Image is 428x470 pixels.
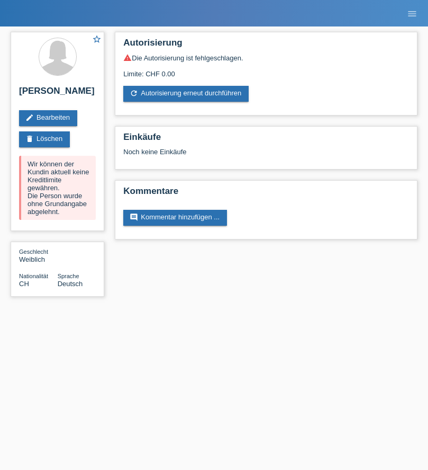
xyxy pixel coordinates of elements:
[19,280,29,288] span: Schweiz
[19,247,58,263] div: Weiblich
[19,131,70,147] a: deleteLöschen
[19,273,48,279] span: Nationalität
[25,113,34,122] i: edit
[123,86,249,102] a: refreshAutorisierung erneut durchführen
[130,89,138,97] i: refresh
[58,273,79,279] span: Sprache
[123,132,409,148] h2: Einkäufe
[19,86,96,102] h2: [PERSON_NAME]
[123,54,132,62] i: warning
[407,8,417,19] i: menu
[402,10,423,16] a: menu
[123,148,409,164] div: Noch keine Einkäufe
[92,34,102,44] i: star_border
[123,62,409,78] div: Limite: CHF 0.00
[92,34,102,46] a: star_border
[123,54,409,62] div: Die Autorisierung ist fehlgeschlagen.
[19,156,96,220] div: Wir können der Kundin aktuell keine Kreditlimite gewähren. Die Person wurde ohne Grundangabe abge...
[25,135,34,143] i: delete
[130,213,138,221] i: comment
[58,280,83,288] span: Deutsch
[123,210,227,226] a: commentKommentar hinzufügen ...
[19,110,77,126] a: editBearbeiten
[123,186,409,202] h2: Kommentare
[19,249,48,255] span: Geschlecht
[123,38,409,54] h2: Autorisierung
